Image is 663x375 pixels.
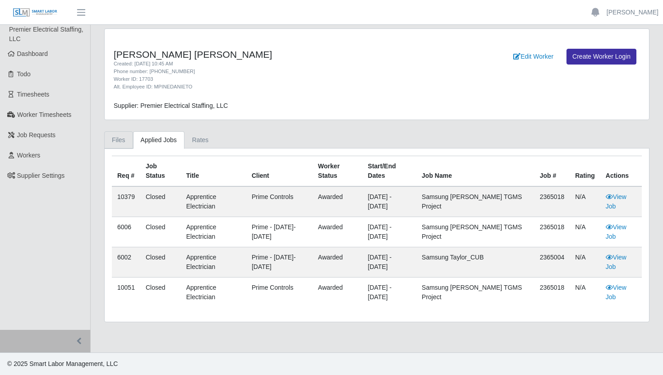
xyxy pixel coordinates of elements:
[112,156,140,187] th: Req #
[13,8,58,18] img: SLM Logo
[363,278,417,308] td: [DATE] - [DATE]
[507,49,559,65] a: Edit Worker
[570,247,600,278] td: N/A
[140,186,181,217] td: Closed
[246,247,313,278] td: Prime - [DATE]-[DATE]
[17,152,41,159] span: Workers
[534,186,570,217] td: 2365018
[112,278,140,308] td: 10051
[114,83,415,91] div: Alt. Employee ID: MPINEDANIETO
[184,131,216,149] a: Rates
[416,247,534,278] td: Samsung Taylor_CUB
[17,172,65,179] span: Supplier Settings
[416,156,534,187] th: Job Name
[313,217,362,247] td: awarded
[114,68,415,75] div: Phone number: [PHONE_NUMBER]
[17,131,56,139] span: Job Requests
[112,247,140,278] td: 6002
[140,278,181,308] td: Closed
[9,26,83,42] span: Premier Electrical Staffing, LLC
[140,217,181,247] td: Closed
[246,217,313,247] td: Prime - [DATE]-[DATE]
[181,186,246,217] td: Apprentice Electrician
[114,49,415,60] h4: [PERSON_NAME] [PERSON_NAME]
[104,131,133,149] a: Files
[416,186,534,217] td: Samsung [PERSON_NAME] TGMS Project
[607,8,658,17] a: [PERSON_NAME]
[534,247,570,278] td: 2365004
[246,278,313,308] td: Prime Controls
[246,186,313,217] td: Prime Controls
[133,131,184,149] a: Applied Jobs
[313,156,362,187] th: Worker Status
[363,156,417,187] th: Start/End Dates
[570,217,600,247] td: N/A
[17,70,31,78] span: Todo
[181,247,246,278] td: Apprentice Electrician
[313,247,362,278] td: awarded
[606,193,626,210] a: View Job
[17,50,48,57] span: Dashboard
[534,217,570,247] td: 2365018
[181,156,246,187] th: Title
[534,278,570,308] td: 2365018
[566,49,636,65] a: Create Worker Login
[606,223,626,240] a: View Job
[17,91,50,98] span: Timesheets
[112,217,140,247] td: 6006
[416,217,534,247] td: Samsung [PERSON_NAME] TGMS Project
[7,360,118,367] span: © 2025 Smart Labor Management, LLC
[570,156,600,187] th: Rating
[570,278,600,308] td: N/A
[534,156,570,187] th: Job #
[114,75,415,83] div: Worker ID: 17703
[313,278,362,308] td: awarded
[570,186,600,217] td: N/A
[606,254,626,270] a: View Job
[606,284,626,301] a: View Job
[363,247,417,278] td: [DATE] - [DATE]
[140,247,181,278] td: Closed
[112,186,140,217] td: 10379
[363,217,417,247] td: [DATE] - [DATE]
[313,186,362,217] td: awarded
[246,156,313,187] th: Client
[600,156,642,187] th: Actions
[114,60,415,68] div: Created: [DATE] 10:45 AM
[17,111,71,118] span: Worker Timesheets
[114,102,228,109] span: Supplier: Premier Electrical Staffing, LLC
[181,217,246,247] td: Apprentice Electrician
[363,186,417,217] td: [DATE] - [DATE]
[140,156,181,187] th: Job Status
[416,278,534,308] td: Samsung [PERSON_NAME] TGMS Project
[181,278,246,308] td: Apprentice Electrician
